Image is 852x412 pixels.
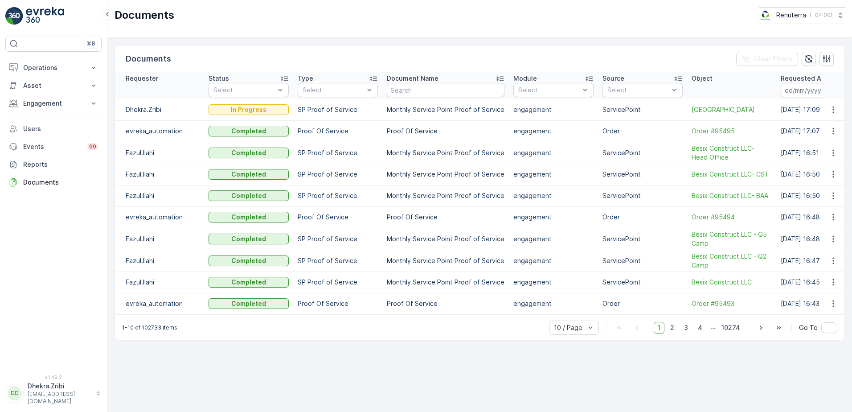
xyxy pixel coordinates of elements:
td: Proof Of Service [382,206,509,228]
td: engagement [509,142,598,164]
p: Completed [231,148,266,157]
p: Requested At [781,74,824,83]
a: Order #95493 [692,299,772,308]
p: ... [710,322,716,334]
p: Events [23,142,82,151]
p: [EMAIL_ADDRESS][DOMAIN_NAME] [28,391,92,405]
a: Order #95494 [692,213,772,222]
td: engagement [509,250,598,272]
p: Select [303,86,364,95]
p: ( +04:00 ) [810,12,832,19]
p: Users [23,124,98,133]
p: Status [209,74,229,83]
p: Completed [231,235,266,243]
button: Renuterra(+04:00) [759,7,845,23]
p: Select [518,86,580,95]
td: Monthly Service Point Proof of Service [382,228,509,250]
button: Operations [5,59,102,77]
button: Completed [209,298,289,309]
button: Completed [209,148,289,158]
td: Fazul.Ilahi [115,250,204,272]
span: 2 [666,322,678,334]
td: ServicePoint [598,228,687,250]
button: Completed [209,234,289,244]
a: Muzeria Medical Centre [692,105,772,114]
td: evreka_automation [115,120,204,142]
p: ⌘B [86,40,95,47]
span: v 1.49.2 [5,375,102,380]
p: Documents [115,8,174,22]
td: Monthly Service Point Proof of Service [382,250,509,272]
button: In Progress [209,104,289,115]
td: ServicePoint [598,99,687,120]
button: Completed [209,190,289,201]
td: Order [598,120,687,142]
td: ServicePoint [598,142,687,164]
p: Asset [23,81,84,90]
td: Monthly Service Point Proof of Service [382,99,509,120]
p: 99 [89,143,96,150]
td: engagement [509,228,598,250]
p: Module [513,74,537,83]
p: Renuterra [776,11,806,20]
a: Users [5,120,102,138]
button: Engagement [5,95,102,112]
span: Besix Construct LLC [692,278,772,287]
span: 10274 [717,322,744,334]
td: SP Proof of Service [293,272,382,293]
img: logo [5,7,23,25]
td: SP Proof of Service [293,185,382,206]
a: Besix Construct LLC - Q2 Camp [692,252,772,270]
span: 1 [654,322,664,334]
td: ServicePoint [598,272,687,293]
td: Order [598,293,687,314]
td: evreka_automation [115,206,204,228]
p: Operations [23,63,84,72]
a: Besix Construct LLC- Head Office [692,144,772,162]
p: Completed [231,127,266,136]
td: Fazul.Ilahi [115,272,204,293]
td: Fazul.Ilahi [115,228,204,250]
p: Clear Filters [754,54,793,63]
p: Completed [231,278,266,287]
td: Order [598,206,687,228]
p: Completed [231,213,266,222]
p: Documents [126,53,171,65]
td: engagement [509,206,598,228]
td: engagement [509,293,598,314]
p: Completed [231,256,266,265]
a: Besix Construct LLC - Q5 Camp [692,230,772,248]
p: Documents [23,178,98,187]
button: Completed [209,212,289,222]
td: Fazul.Ilahi [115,164,204,185]
td: Dhekra.Zribi [115,99,204,120]
button: Completed [209,277,289,288]
img: logo_light-DOdMpM7g.png [26,7,64,25]
button: Asset [5,77,102,95]
p: Completed [231,299,266,308]
p: Object [692,74,713,83]
button: Clear Filters [736,52,798,66]
td: Proof Of Service [293,293,382,314]
td: Proof Of Service [293,206,382,228]
input: dd/mm/yyyy [781,83,842,97]
button: Completed [209,169,289,180]
span: Besix Construct LLC- BAA [692,191,772,200]
td: SP Proof of Service [293,250,382,272]
p: Dhekra.Zribi [28,382,92,391]
p: Completed [231,191,266,200]
td: engagement [509,164,598,185]
td: evreka_automation [115,293,204,314]
a: Order #95495 [692,127,772,136]
td: Proof Of Service [293,120,382,142]
span: 4 [694,322,706,334]
img: Screenshot_2024-07-26_at_13.33.01.png [759,10,773,20]
td: Monthly Service Point Proof of Service [382,142,509,164]
p: Type [298,74,313,83]
td: engagement [509,120,598,142]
